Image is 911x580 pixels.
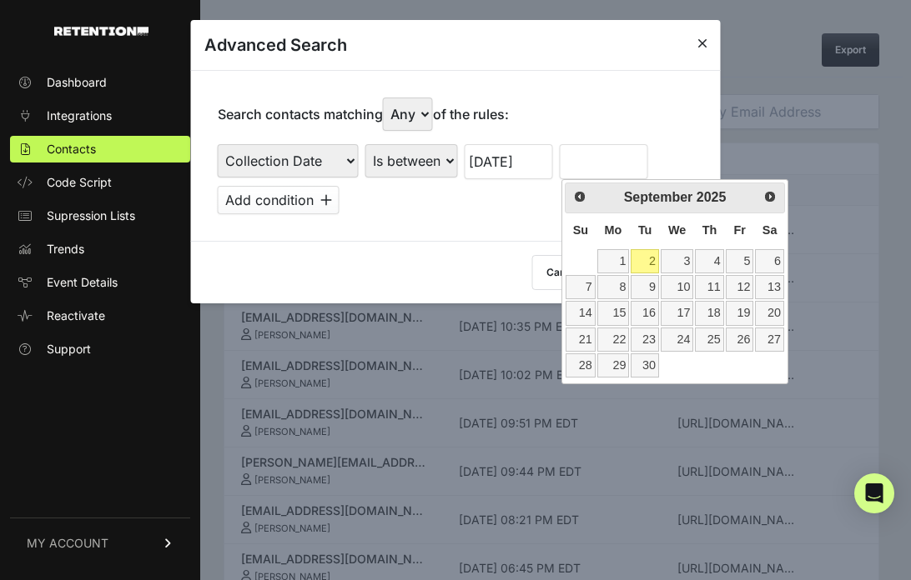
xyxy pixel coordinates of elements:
span: Wednesday [668,223,686,237]
span: Supression Lists [47,207,135,224]
a: Contacts [10,136,190,162]
a: 6 [755,249,783,273]
a: Supression Lists [10,202,190,229]
a: 13 [755,275,783,299]
span: September [624,190,693,204]
span: 2025 [697,190,727,204]
a: 2 [631,249,659,273]
a: Event Details [10,269,190,296]
a: 19 [726,301,754,325]
a: 5 [726,249,754,273]
p: Search contacts matching of the rules: [218,97,509,131]
a: 16 [631,301,659,325]
span: Friday [733,223,745,237]
a: 3 [661,249,693,273]
a: 30 [631,353,659,377]
a: Reactivate [10,302,190,329]
a: 29 [597,353,630,377]
a: 22 [597,327,630,352]
a: 25 [695,327,723,352]
a: 8 [597,275,630,299]
span: Prev [573,190,586,203]
span: Next [763,190,777,203]
a: Support [10,336,190,362]
span: Saturday [763,223,778,237]
a: 11 [695,275,723,299]
button: Cancel [532,255,594,290]
span: Contacts [47,141,96,157]
a: 17 [661,301,693,325]
a: 14 [566,301,595,325]
span: Event Details [47,274,118,291]
a: 9 [631,275,659,299]
a: 1 [597,249,630,273]
a: Prev [567,185,591,209]
a: Trends [10,236,190,262]
a: 15 [597,301,630,325]
a: 24 [661,327,693,352]
span: Monday [605,223,622,237]
a: 20 [755,301,783,325]
a: 27 [755,327,783,352]
a: 4 [695,249,723,273]
a: 18 [695,301,723,325]
a: 21 [566,327,595,352]
img: Retention.com [54,27,148,36]
span: Dashboard [47,74,107,91]
a: Integrations [10,102,190,129]
a: MY ACCOUNT [10,517,190,568]
a: Next [758,185,783,209]
a: Dashboard [10,69,190,96]
span: Reactivate [47,307,105,324]
span: Sunday [573,223,588,237]
span: Code Script [47,174,112,191]
span: Support [47,341,91,357]
a: 7 [566,275,595,299]
a: 23 [631,327,659,352]
button: Add condition [218,186,340,214]
a: Code Script [10,169,190,196]
div: Open Intercom Messenger [854,473,894,513]
span: MY ACCOUNT [27,535,108,552]
span: Integrations [47,107,112,124]
a: 28 [566,353,595,377]
span: Trends [47,241,84,257]
a: 26 [726,327,754,352]
span: Thursday [702,223,717,237]
span: Tuesday [638,223,652,237]
a: 10 [661,275,693,299]
h3: Advanced Search [204,33,347,57]
a: 12 [726,275,754,299]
